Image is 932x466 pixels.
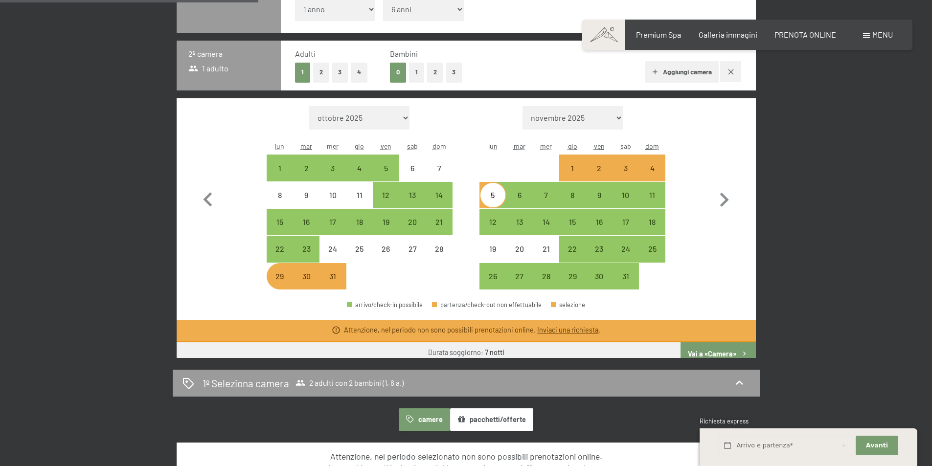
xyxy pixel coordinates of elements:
div: 5 [374,164,398,189]
div: 22 [560,245,585,269]
div: Fri Jan 02 2026 [586,155,612,181]
div: Fri Dec 26 2025 [373,236,399,262]
div: 27 [400,245,425,269]
div: Sun Jan 04 2026 [639,155,665,181]
div: Thu Dec 18 2025 [346,209,373,235]
div: 18 [347,218,372,243]
div: arrivo/check-in possibile [586,155,612,181]
div: Sun Dec 28 2025 [426,236,452,262]
button: 2 [313,63,329,83]
div: Wed Dec 03 2025 [319,155,346,181]
span: Galleria immagini [699,30,757,39]
div: 4 [640,164,664,189]
div: arrivo/check-in possibile [346,209,373,235]
div: arrivo/check-in non effettuabile [479,236,506,262]
div: Mon Jan 19 2026 [479,236,506,262]
div: 20 [400,218,425,243]
div: arrivo/check-in possibile [586,263,612,289]
div: 11 [640,191,664,216]
a: PRENOTA ONLINE [774,30,836,39]
div: arrivo/check-in possibile [346,155,373,181]
div: 16 [294,218,318,243]
div: 2 [294,164,318,189]
div: arrivo/check-in possibile [613,236,639,262]
div: Mon Jan 12 2026 [479,209,506,235]
div: Sat Dec 06 2025 [399,155,426,181]
div: selezione [551,302,585,308]
div: Fri Dec 12 2025 [373,182,399,208]
div: Wed Dec 24 2025 [319,236,346,262]
div: 13 [507,218,532,243]
abbr: giovedì [568,142,577,150]
div: Wed Dec 17 2025 [319,209,346,235]
div: 20 [507,245,532,269]
div: Tue Jan 13 2026 [506,209,533,235]
div: 18 [640,218,664,243]
div: arrivo/check-in possibile [613,182,639,208]
abbr: domenica [645,142,659,150]
div: arrivo/check-in possibile [373,155,399,181]
abbr: sabato [620,142,631,150]
div: arrivo/check-in non effettuabile [346,236,373,262]
div: Tue Dec 23 2025 [293,236,319,262]
div: Fri Jan 23 2026 [586,236,612,262]
button: Rimuovi camera [720,61,741,82]
abbr: lunedì [275,142,284,150]
div: Thu Dec 04 2025 [346,155,373,181]
div: 31 [320,272,345,297]
div: arrivo/check-in possibile [426,182,452,208]
div: 11 [347,191,372,216]
div: arrivo/check-in non effettuabile [399,236,426,262]
div: Thu Jan 01 2026 [559,155,586,181]
div: 12 [480,218,505,243]
span: Bambini [390,49,418,58]
button: 1 [295,63,310,83]
span: 1 adulto [188,63,229,74]
a: Premium Spa [636,30,681,39]
div: 13 [400,191,425,216]
div: Thu Dec 11 2025 [346,182,373,208]
abbr: lunedì [488,142,498,150]
div: arrivo/check-in possibile [267,236,293,262]
div: 1 [560,164,585,189]
span: Adulti [295,49,316,58]
div: Sat Dec 20 2025 [399,209,426,235]
div: 2 [587,164,611,189]
div: 6 [507,191,532,216]
div: arrivo/check-in possibile [639,155,665,181]
button: Mese precedente [194,106,222,290]
div: 16 [587,218,611,243]
div: Tue Jan 27 2026 [506,263,533,289]
div: 24 [320,245,345,269]
div: arrivo/check-in possibile [533,209,559,235]
div: arrivo/check-in possibile [479,182,506,208]
div: 19 [374,218,398,243]
div: Sat Dec 13 2025 [399,182,426,208]
div: Mon Jan 05 2026 [479,182,506,208]
div: arrivo/check-in possibile [267,155,293,181]
div: Sun Jan 11 2026 [639,182,665,208]
abbr: martedì [514,142,525,150]
div: arrivo/check-in possibile [479,209,506,235]
div: Tue Jan 06 2026 [506,182,533,208]
div: Thu Jan 08 2026 [559,182,586,208]
div: 29 [560,272,585,297]
div: Fri Jan 16 2026 [586,209,612,235]
div: Mon Dec 15 2025 [267,209,293,235]
abbr: sabato [407,142,418,150]
div: arrivo/check-in possibile [639,209,665,235]
div: arrivo/check-in possibile [586,209,612,235]
div: 15 [268,218,292,243]
div: 28 [427,245,451,269]
div: Tue Dec 30 2025 [293,263,319,289]
div: arrivo/check-in non effettuabile [267,182,293,208]
div: Sun Jan 18 2026 [639,209,665,235]
button: pacchetti/offerte [450,408,533,431]
div: 1 [268,164,292,189]
div: arrivo/check-in non effettuabile [319,236,346,262]
div: Tue Dec 09 2025 [293,182,319,208]
div: arrivo/check-in possibile [479,263,506,289]
div: Sat Jan 10 2026 [613,182,639,208]
div: arrivo/check-in non effettuabile [267,263,293,289]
